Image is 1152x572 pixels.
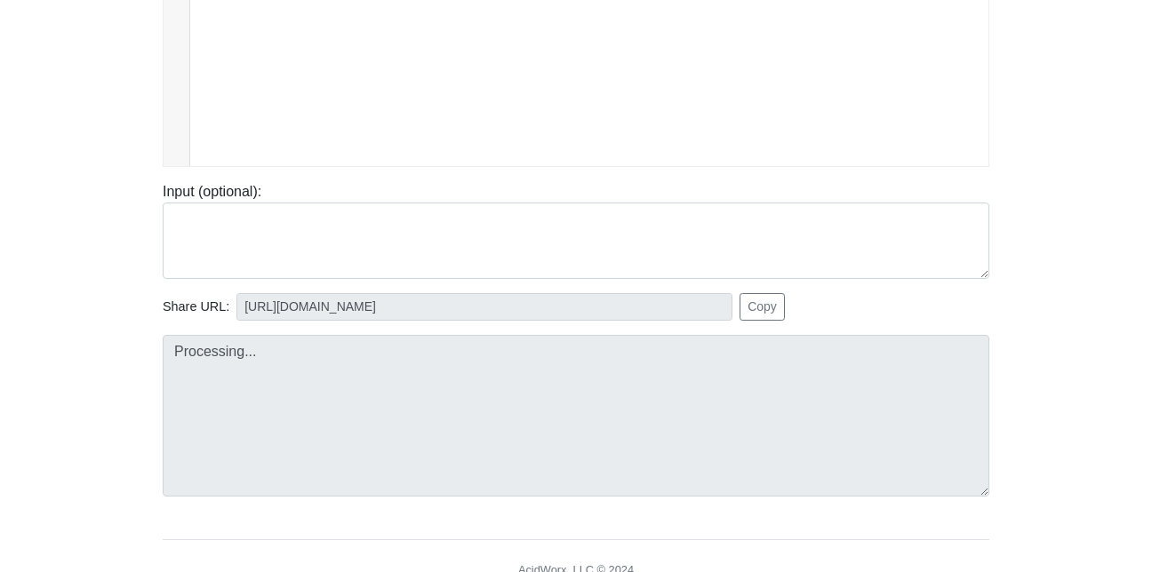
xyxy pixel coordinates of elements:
[236,293,732,321] input: No share available yet
[149,181,1003,279] div: Input (optional):
[163,298,229,317] span: Share URL:
[740,293,785,321] button: Copy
